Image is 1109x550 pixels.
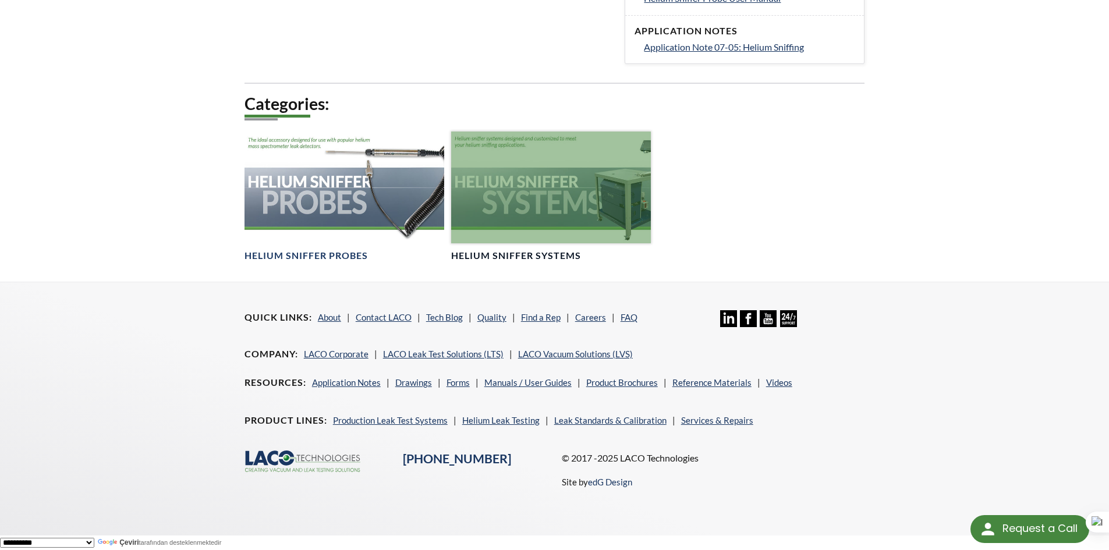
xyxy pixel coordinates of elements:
a: Find a Rep [521,312,561,322]
img: 24/7 Support Icon [780,310,797,327]
h4: Resources [245,377,306,389]
h4: Quick Links [245,311,312,324]
h4: Helium Sniffer Probes [245,250,368,262]
a: Helium Sniffer Systems headerHelium Sniffer Systems [451,132,651,262]
a: Videos [766,377,792,388]
a: edG Design [588,477,632,487]
a: Drawings [395,377,432,388]
a: Contact LACO [356,312,412,322]
a: [PHONE_NUMBER] [403,451,511,466]
h4: Company [245,348,298,360]
a: LACO Corporate [304,349,369,359]
p: © 2017 -2025 LACO Technologies [562,450,865,466]
a: Tech Blog [426,312,463,322]
a: LACO Leak Test Solutions (LTS) [383,349,504,359]
h4: Application Notes [635,25,855,37]
a: Application Note 07-05: Helium Sniffing [644,40,855,55]
h4: Helium Sniffer Systems [451,250,581,262]
a: Reference Materials [672,377,752,388]
a: Quality [477,312,506,322]
a: About [318,312,341,322]
h2: Categories: [245,93,865,115]
a: FAQ [621,312,637,322]
a: Forms [447,377,470,388]
span: Application Note 07-05: Helium Sniffing [644,41,804,52]
a: Helium Sniffer Probe headerHelium Sniffer Probes [245,132,444,262]
a: Application Notes [312,377,381,388]
a: 24/7 Support [780,318,797,329]
div: Request a Call [1002,515,1078,542]
a: Manuals / User Guides [484,377,572,388]
a: Çeviri [98,538,139,547]
a: Helium Leak Testing [462,415,540,425]
a: Careers [575,312,606,322]
img: Google Çeviri [98,539,119,547]
a: Services & Repairs [681,415,753,425]
a: Production Leak Test Systems [333,415,448,425]
a: Product Brochures [586,377,658,388]
a: Leak Standards & Calibration [554,415,667,425]
div: Request a Call [970,515,1089,543]
h4: Product Lines [245,414,327,427]
img: round button [979,520,997,538]
p: Site by [562,475,632,489]
a: LACO Vacuum Solutions (LVS) [518,349,633,359]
